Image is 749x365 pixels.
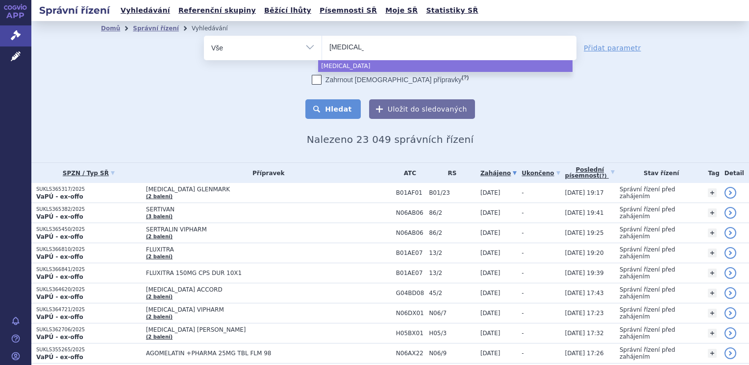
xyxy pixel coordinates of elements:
[146,314,173,319] a: (2 balení)
[146,214,173,219] a: (3 balení)
[724,287,736,299] a: detail
[708,309,717,318] a: +
[599,173,607,179] abbr: (?)
[396,250,424,256] span: B01AE07
[36,294,83,300] strong: VaPÚ - ex-offo
[522,310,524,317] span: -
[620,286,675,300] span: Správní řízení před zahájením
[584,43,641,53] a: Přidat parametr
[620,206,675,220] span: Správní řízení před zahájením
[36,166,141,180] a: SPZN / Typ SŘ
[480,189,500,196] span: [DATE]
[708,289,717,297] a: +
[36,213,83,220] strong: VaPÚ - ex-offo
[565,290,604,297] span: [DATE] 17:43
[724,207,736,219] a: detail
[317,4,380,17] a: Písemnosti SŘ
[565,163,615,183] a: Poslednípísemnost(?)
[703,163,719,183] th: Tag
[146,294,173,299] a: (2 balení)
[146,186,391,193] span: [MEDICAL_DATA] GLENMARK
[429,310,475,317] span: N06/7
[36,346,141,353] p: SUKLS355265/2025
[382,4,421,17] a: Moje SŘ
[565,330,604,337] span: [DATE] 17:32
[620,346,675,360] span: Správní řízení před zahájením
[480,330,500,337] span: [DATE]
[480,250,500,256] span: [DATE]
[429,209,475,216] span: 86/2
[620,306,675,320] span: Správní řízení před zahájením
[36,334,83,341] strong: VaPÚ - ex-offo
[429,330,475,337] span: H05/3
[620,246,675,260] span: Správní řízení před zahájením
[396,310,424,317] span: N06DX01
[31,3,118,17] h2: Správní řízení
[146,350,391,357] span: AGOMELATIN +PHARMA 25MG TBL FLM 98
[396,229,424,236] span: N06AB06
[620,226,675,240] span: Správní řízení před zahájením
[565,270,604,276] span: [DATE] 19:39
[146,206,391,213] span: SERTIVAN
[312,75,469,85] label: Zahrnout [DEMOGRAPHIC_DATA] přípravky
[101,25,120,32] a: Domů
[720,163,749,183] th: Detail
[36,326,141,333] p: SUKLS362706/2025
[146,306,391,313] span: [MEDICAL_DATA] VIPHARM
[724,227,736,239] a: detail
[36,186,141,193] p: SUKLS365317/2025
[480,166,517,180] a: Zahájeno
[565,229,604,236] span: [DATE] 19:25
[146,254,173,259] a: (2 balení)
[192,21,241,36] li: Vyhledávání
[305,99,361,119] button: Hledat
[708,349,717,358] a: +
[429,250,475,256] span: 13/2
[146,194,173,199] a: (2 balení)
[146,334,173,340] a: (2 balení)
[708,249,717,257] a: +
[36,193,83,200] strong: VaPÚ - ex-offo
[620,186,675,200] span: Správní řízení před zahájením
[724,247,736,259] a: detail
[118,4,173,17] a: Vyhledávání
[424,163,475,183] th: RS
[396,209,424,216] span: N06AB06
[396,350,424,357] span: N06AX22
[36,314,83,320] strong: VaPÚ - ex-offo
[522,270,524,276] span: -
[429,350,475,357] span: N06/9
[724,187,736,199] a: detail
[175,4,259,17] a: Referenční skupiny
[36,286,141,293] p: SUKLS364620/2025
[429,189,475,196] span: B01/23
[522,350,524,357] span: -
[565,250,604,256] span: [DATE] 19:20
[522,166,560,180] a: Ukončeno
[307,134,474,145] span: Nalezeno 23 049 správních řízení
[565,209,604,216] span: [DATE] 19:41
[480,310,500,317] span: [DATE]
[708,329,717,338] a: +
[36,233,83,240] strong: VaPÚ - ex-offo
[36,246,141,253] p: SUKLS366810/2025
[480,290,500,297] span: [DATE]
[429,290,475,297] span: 45/2
[724,307,736,319] a: detail
[396,290,424,297] span: G04BD08
[708,208,717,217] a: +
[36,266,141,273] p: SUKLS366841/2025
[141,163,391,183] th: Přípravek
[708,188,717,197] a: +
[36,354,83,361] strong: VaPÚ - ex-offo
[522,209,524,216] span: -
[615,163,703,183] th: Stav řízení
[708,269,717,277] a: +
[369,99,475,119] button: Uložit do sledovaných
[146,270,391,276] span: FLUXITRA 150MG CPS DUR 10X1
[423,4,481,17] a: Statistiky SŘ
[36,274,83,280] strong: VaPÚ - ex-offo
[565,189,604,196] span: [DATE] 19:17
[36,206,141,213] p: SUKLS365382/2025
[522,250,524,256] span: -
